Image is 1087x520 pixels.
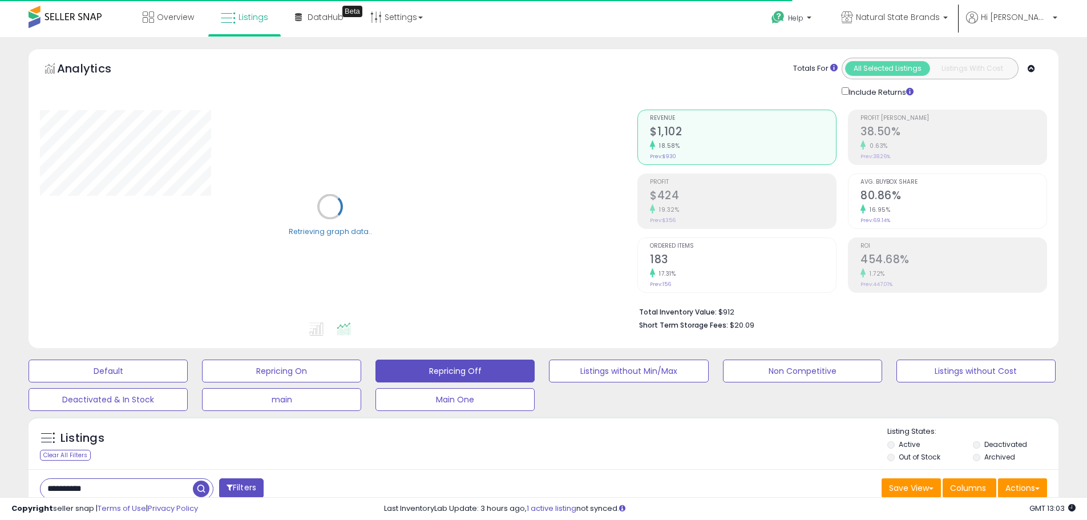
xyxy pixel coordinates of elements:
strong: Copyright [11,503,53,514]
a: Help [762,2,823,37]
small: Prev: 69.14% [860,217,890,224]
b: Total Inventory Value: [639,307,717,317]
span: 2025-10-8 13:03 GMT [1029,503,1076,514]
h2: $1,102 [650,125,836,140]
h2: 183 [650,253,836,268]
li: $912 [639,304,1038,318]
button: Filters [219,478,264,498]
div: Clear All Filters [40,450,91,461]
button: Columns [943,478,996,498]
button: Default [29,360,188,382]
button: Listings without Min/Max [549,360,708,382]
button: main [202,388,361,411]
button: Save View [882,478,941,498]
div: Retrieving graph data.. [289,226,372,236]
label: Archived [984,452,1015,462]
a: 1 active listing [527,503,576,514]
small: 19.32% [655,205,679,214]
span: Listings [239,11,268,23]
label: Out of Stock [899,452,940,462]
small: Prev: $356 [650,217,676,224]
a: Privacy Policy [148,503,198,514]
button: Actions [998,478,1047,498]
button: Listings without Cost [896,360,1056,382]
h2: $424 [650,189,836,204]
button: Non Competitive [723,360,882,382]
i: Get Help [771,10,785,25]
div: Include Returns [833,85,927,98]
h5: Listings [60,430,104,446]
h2: 80.86% [860,189,1046,204]
h2: 38.50% [860,125,1046,140]
span: Ordered Items [650,243,836,249]
span: Overview [157,11,194,23]
button: Repricing Off [375,360,535,382]
span: Profit [PERSON_NAME] [860,115,1046,122]
button: All Selected Listings [845,61,930,76]
span: Revenue [650,115,836,122]
small: 17.31% [655,269,676,278]
span: Natural State Brands [856,11,940,23]
small: Prev: 156 [650,281,671,288]
button: Listings With Cost [930,61,1015,76]
small: 1.72% [866,269,885,278]
span: Hi [PERSON_NAME] [981,11,1049,23]
a: Terms of Use [98,503,146,514]
small: 0.63% [866,142,888,150]
div: Last InventoryLab Update: 3 hours ago, not synced. [384,503,1076,514]
p: Listing States: [887,426,1058,437]
label: Deactivated [984,440,1027,449]
span: ROI [860,243,1046,249]
span: Avg. Buybox Share [860,179,1046,186]
span: Profit [650,179,836,186]
small: Prev: $930 [650,153,676,160]
span: $20.09 [730,320,754,330]
div: seller snap | | [11,503,198,514]
label: Active [899,440,920,449]
b: Short Term Storage Fees: [639,320,728,330]
div: Tooltip anchor [342,6,362,17]
span: DataHub [308,11,344,23]
small: Prev: 38.26% [860,153,890,160]
button: Main One [375,388,535,411]
span: Help [788,13,803,23]
span: Columns [950,482,986,494]
a: Hi [PERSON_NAME] [966,11,1057,37]
small: Prev: 447.01% [860,281,892,288]
h2: 454.68% [860,253,1046,268]
small: 16.95% [866,205,890,214]
div: Totals For [793,63,838,74]
button: Repricing On [202,360,361,382]
h5: Analytics [57,61,134,79]
small: 18.58% [655,142,680,150]
button: Deactivated & In Stock [29,388,188,411]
